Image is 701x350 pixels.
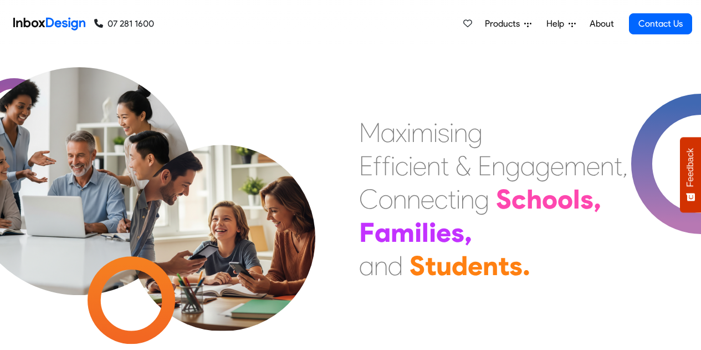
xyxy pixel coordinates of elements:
div: n [393,182,407,216]
span: Help [546,17,569,31]
div: m [391,216,415,249]
div: n [374,249,388,282]
div: s [451,216,464,249]
div: t [425,249,436,282]
div: a [375,216,391,249]
div: f [382,149,391,182]
div: i [456,182,460,216]
div: E [478,149,492,182]
div: g [505,149,520,182]
div: n [492,149,505,182]
div: s [438,116,449,149]
div: i [449,116,454,149]
div: g [535,149,550,182]
div: t [448,182,456,216]
a: 07 281 1600 [94,17,154,31]
div: a [381,116,396,149]
div: h [526,182,542,216]
div: n [427,149,441,182]
div: i [433,116,438,149]
div: S [410,249,425,282]
div: f [373,149,382,182]
div: s [509,249,523,282]
div: S [496,182,511,216]
div: M [359,116,381,149]
div: n [483,249,498,282]
div: i [415,216,422,249]
div: u [436,249,452,282]
div: d [388,249,403,282]
div: & [456,149,471,182]
div: o [542,182,557,216]
div: e [468,249,483,282]
div: e [550,149,564,182]
a: Products [480,13,536,35]
div: m [411,116,433,149]
div: o [378,182,393,216]
div: t [441,149,449,182]
a: Contact Us [629,13,692,34]
span: Products [485,17,524,31]
div: e [586,149,600,182]
a: About [586,13,617,35]
div: i [407,116,411,149]
div: d [452,249,468,282]
div: E [359,149,373,182]
a: Help [542,13,580,35]
div: i [429,216,436,249]
div: c [395,149,408,182]
div: , [464,216,472,249]
div: t [614,149,622,182]
div: Maximising Efficient & Engagement, Connecting Schools, Families, and Students. [359,116,628,282]
div: n [460,182,474,216]
div: c [434,182,448,216]
div: e [413,149,427,182]
span: Feedback [685,148,695,187]
div: . [523,249,530,282]
div: e [421,182,434,216]
img: parents_with_child.png [106,99,339,331]
button: Feedback - Show survey [680,137,701,212]
div: , [593,182,601,216]
div: m [564,149,586,182]
div: g [474,182,489,216]
div: i [391,149,395,182]
div: a [520,149,535,182]
div: n [600,149,614,182]
div: n [407,182,421,216]
div: C [359,182,378,216]
div: a [359,249,374,282]
div: i [408,149,413,182]
div: , [622,149,628,182]
div: n [454,116,468,149]
div: s [580,182,593,216]
div: x [396,116,407,149]
div: l [422,216,429,249]
div: o [557,182,573,216]
div: t [498,249,509,282]
div: g [468,116,483,149]
div: e [436,216,451,249]
div: F [359,216,375,249]
div: c [511,182,526,216]
div: l [573,182,580,216]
